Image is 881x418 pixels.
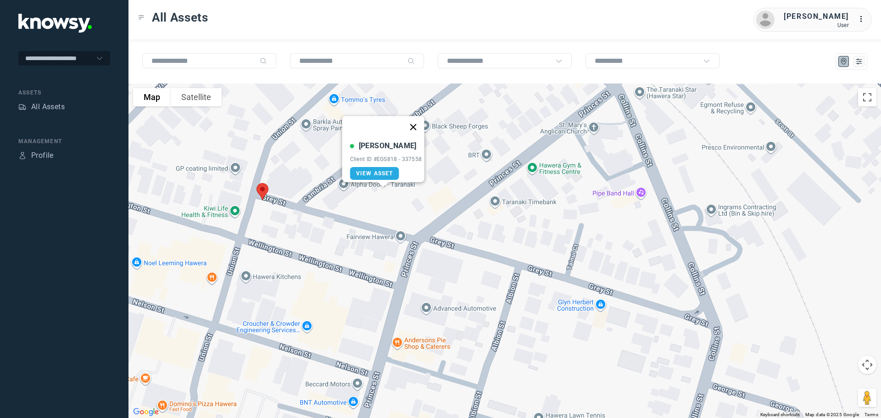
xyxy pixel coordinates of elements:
[858,356,876,374] button: Map camera controls
[18,89,110,97] div: Assets
[356,170,393,177] span: View Asset
[359,140,417,151] div: [PERSON_NAME]
[171,88,222,106] button: Show satellite imagery
[131,406,161,418] img: Google
[402,116,424,138] button: Close
[840,57,848,66] div: Map
[131,406,161,418] a: Open this area in Google Maps (opens a new window)
[18,14,92,33] img: Application Logo
[760,412,800,418] button: Keyboard shortcuts
[350,156,422,162] div: Client ID #EGS818 - 337558
[138,14,145,21] div: Toggle Menu
[859,16,868,22] tspan: ...
[858,14,869,26] div: :
[407,57,415,65] div: Search
[864,412,878,417] a: Terms (opens in new tab)
[31,150,54,161] div: Profile
[858,88,876,106] button: Toggle fullscreen view
[152,9,208,26] span: All Assets
[18,137,110,145] div: Management
[858,389,876,407] button: Drag Pegman onto the map to open Street View
[18,101,65,112] a: AssetsAll Assets
[31,101,65,112] div: All Assets
[350,167,399,180] a: View Asset
[18,151,27,160] div: Profile
[133,88,171,106] button: Show street map
[18,103,27,111] div: Assets
[18,150,54,161] a: ProfileProfile
[858,14,869,25] div: :
[805,412,859,417] span: Map data ©2025 Google
[784,11,849,22] div: [PERSON_NAME]
[855,57,863,66] div: List
[784,22,849,28] div: User
[260,57,267,65] div: Search
[756,11,775,29] img: avatar.png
